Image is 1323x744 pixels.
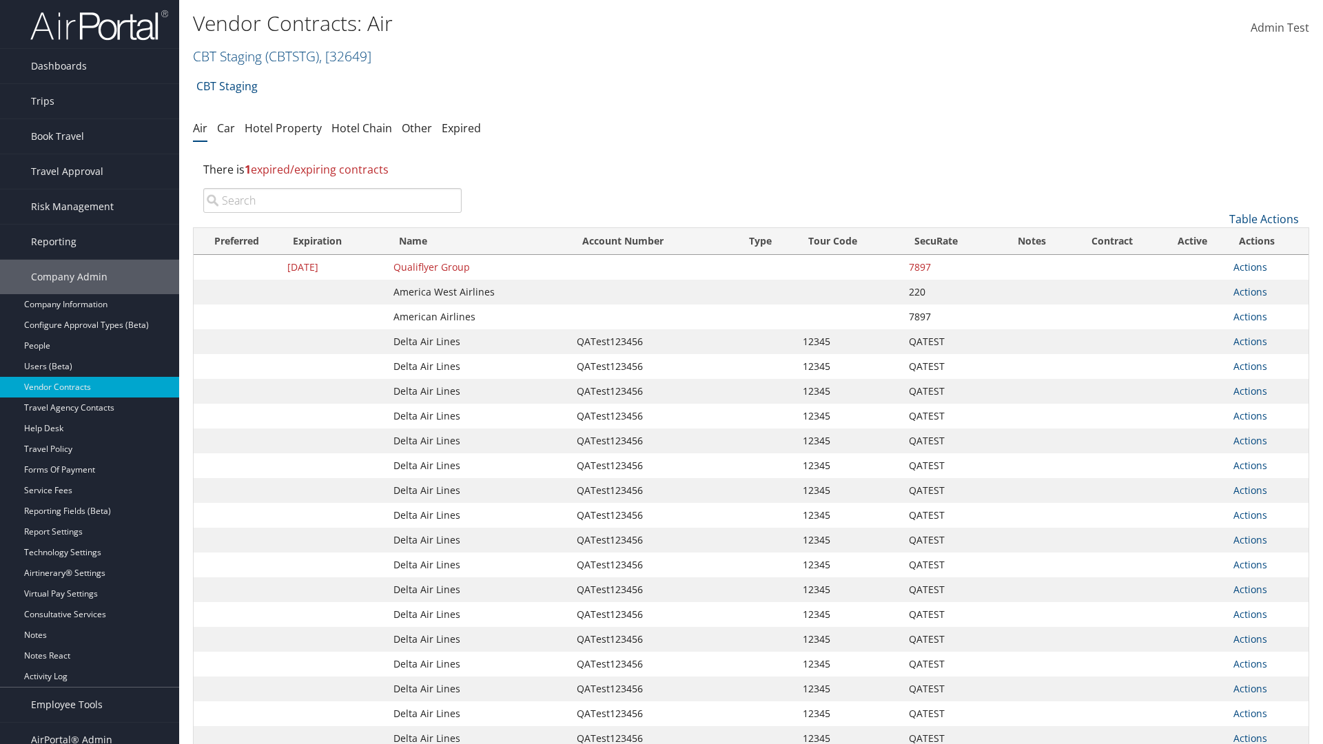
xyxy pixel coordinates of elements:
[1233,285,1267,298] a: Actions
[1233,434,1267,447] a: Actions
[1233,260,1267,273] a: Actions
[796,503,902,528] td: 12345
[570,528,737,552] td: QATest123456
[570,404,737,428] td: QATest123456
[245,162,389,177] span: expired/expiring contracts
[1233,583,1267,596] a: Actions
[265,47,319,65] span: ( CBTSTG )
[245,162,251,177] strong: 1
[31,84,54,118] span: Trips
[998,228,1066,255] th: Notes: activate to sort column ascending
[387,379,570,404] td: Delta Air Lines
[570,379,737,404] td: QATest123456
[387,701,570,726] td: Delta Air Lines
[387,602,570,627] td: Delta Air Lines
[31,189,114,224] span: Risk Management
[387,304,570,329] td: American Airlines
[796,528,902,552] td: 12345
[1251,7,1309,50] a: Admin Test
[193,151,1309,188] div: There is
[902,627,998,652] td: QATEST
[1233,484,1267,497] a: Actions
[387,503,570,528] td: Delta Air Lines
[1233,459,1267,472] a: Actions
[902,478,998,503] td: QATEST
[570,676,737,701] td: QATest123456
[31,688,103,722] span: Employee Tools
[570,478,737,503] td: QATest123456
[193,121,207,136] a: Air
[902,280,998,304] td: 220
[387,329,570,354] td: Delta Air Lines
[570,652,737,676] td: QATest123456
[902,577,998,602] td: QATEST
[570,602,737,627] td: QATest123456
[902,528,998,552] td: QATEST
[1227,228,1309,255] th: Actions
[902,503,998,528] td: QATEST
[796,676,902,701] td: 12345
[1233,682,1267,695] a: Actions
[796,478,902,503] td: 12345
[570,503,737,528] td: QATest123456
[796,354,902,379] td: 12345
[193,47,371,65] a: CBT Staging
[387,255,570,280] td: Qualiflyer Group
[902,602,998,627] td: QATEST
[1233,707,1267,720] a: Actions
[331,121,392,136] a: Hotel Chain
[796,228,902,255] th: Tour Code: activate to sort column ascending
[1233,657,1267,670] a: Actions
[902,453,998,478] td: QATEST
[570,428,737,453] td: QATest123456
[1233,335,1267,348] a: Actions
[402,121,432,136] a: Other
[902,354,998,379] td: QATEST
[796,652,902,676] td: 12345
[796,404,902,428] td: 12345
[1233,632,1267,645] a: Actions
[796,577,902,602] td: 12345
[570,354,737,379] td: QATest123456
[796,453,902,478] td: 12345
[902,304,998,329] td: 7897
[570,453,737,478] td: QATest123456
[31,225,76,259] span: Reporting
[796,428,902,453] td: 12345
[1233,360,1267,373] a: Actions
[387,280,570,304] td: America West Airlines
[387,228,570,255] th: Name: activate to sort column ascending
[796,701,902,726] td: 12345
[796,627,902,652] td: 12345
[1233,384,1267,397] a: Actions
[1233,310,1267,323] a: Actions
[245,121,322,136] a: Hotel Property
[31,119,84,154] span: Book Travel
[796,552,902,577] td: 12345
[902,676,998,701] td: QATEST
[387,676,570,701] td: Delta Air Lines
[387,528,570,552] td: Delta Air Lines
[387,652,570,676] td: Delta Air Lines
[1233,533,1267,546] a: Actions
[1066,228,1158,255] th: Contract: activate to sort column ascending
[1158,228,1226,255] th: Active: activate to sort column ascending
[796,602,902,627] td: 12345
[570,329,737,354] td: QATest123456
[194,228,280,255] th: Preferred: activate to sort column ascending
[387,627,570,652] td: Delta Air Lines
[570,552,737,577] td: QATest123456
[1233,409,1267,422] a: Actions
[387,453,570,478] td: Delta Air Lines
[902,329,998,354] td: QATEST
[1229,211,1299,227] a: Table Actions
[203,188,462,213] input: Search
[902,404,998,428] td: QATEST
[387,354,570,379] td: Delta Air Lines
[902,652,998,676] td: QATEST
[796,379,902,404] td: 12345
[387,428,570,453] td: Delta Air Lines
[387,404,570,428] td: Delta Air Lines
[442,121,481,136] a: Expired
[31,49,87,83] span: Dashboards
